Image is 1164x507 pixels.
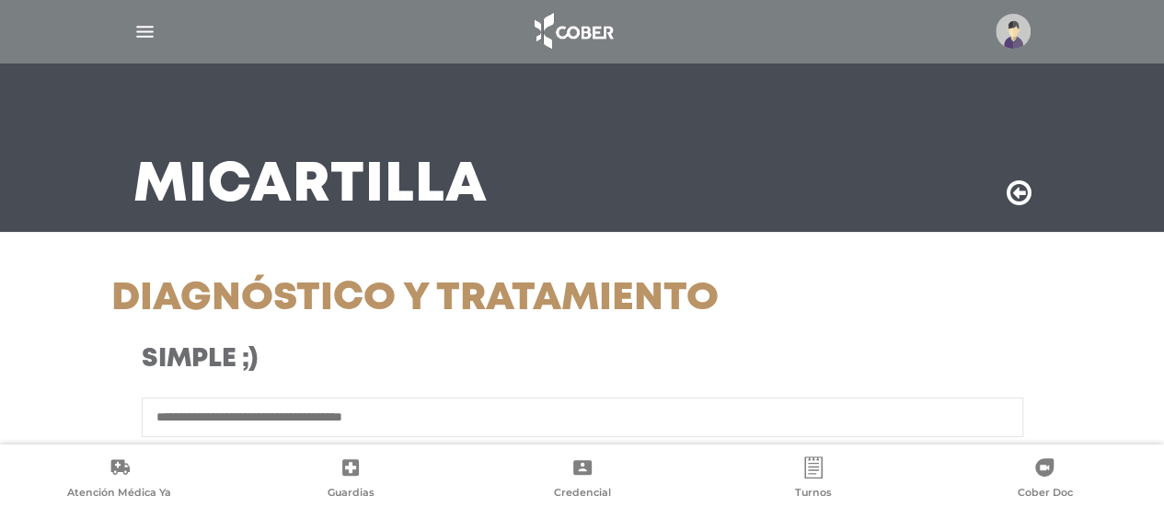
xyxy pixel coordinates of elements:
h1: Diagnóstico y Tratamiento [111,276,731,322]
a: Credencial [467,456,697,503]
img: profile-placeholder.svg [996,14,1031,49]
a: Guardias [235,456,466,503]
h3: Simple ;) [142,344,700,375]
span: Atención Médica Ya [67,486,171,502]
h3: Mi Cartilla [133,162,488,210]
span: Credencial [554,486,611,502]
span: Turnos [795,486,832,502]
a: Cober Doc [929,456,1160,503]
span: Cober Doc [1017,486,1072,502]
span: Guardias [328,486,375,502]
a: Atención Médica Ya [4,456,235,503]
img: logo_cober_home-white.png [524,9,621,53]
a: Turnos [697,456,928,503]
img: Cober_menu-lines-white.svg [133,20,156,43]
